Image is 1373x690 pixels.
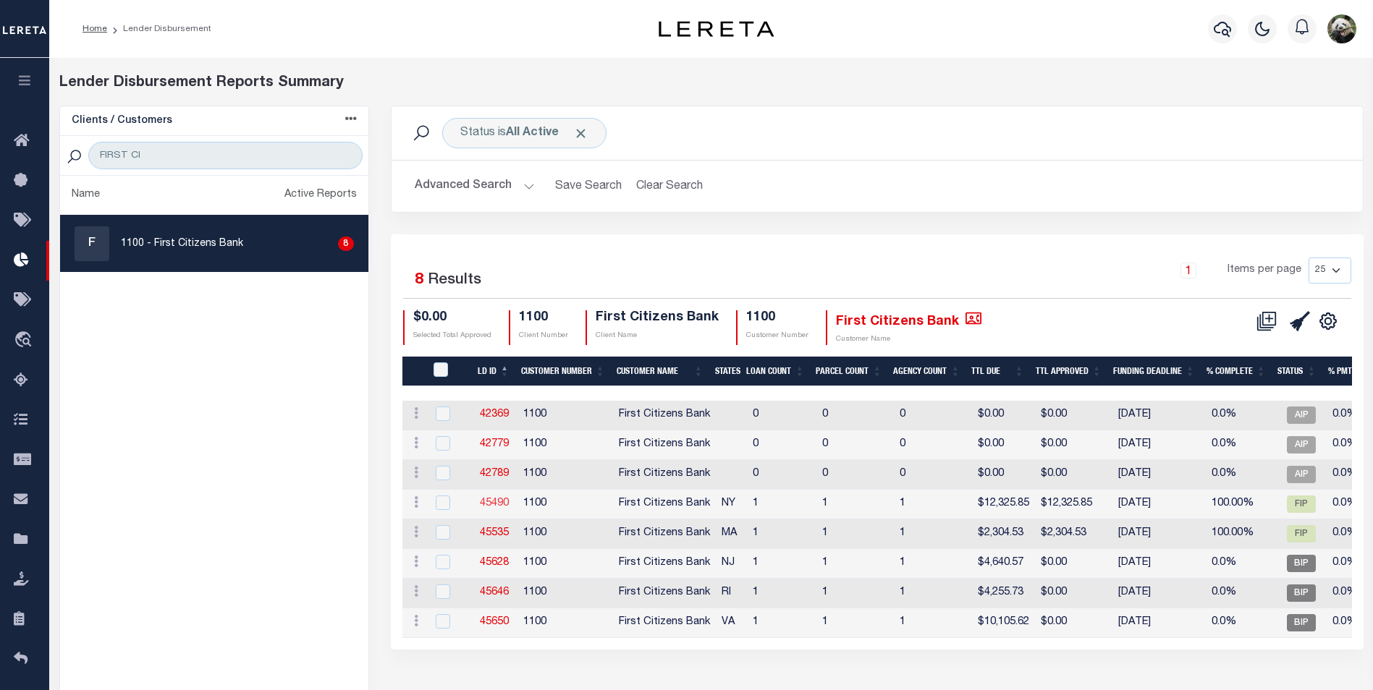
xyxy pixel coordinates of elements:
a: 42789 [480,469,509,479]
div: Status is [442,118,607,148]
td: [DATE] [1112,401,1206,430]
th: Status: activate to sort column ascending [1272,357,1322,386]
th: LDID [425,357,472,386]
td: $10,105.62 [972,608,1035,638]
th: Funding Deadline: activate to sort column ascending [1107,357,1201,386]
td: [DATE] [1112,490,1206,519]
td: 0.0% [1206,460,1277,490]
td: 1 [747,519,816,549]
td: 0 [894,401,972,430]
td: 1 [816,490,894,519]
td: First Citizens Bank [613,608,716,638]
td: 1 [894,519,972,549]
td: 1 [894,608,972,638]
td: 1 [747,490,816,519]
td: 1100 [517,549,613,579]
span: FIP [1287,525,1316,542]
a: 45628 [480,558,509,568]
div: Name [72,187,100,203]
td: First Citizens Bank [613,401,716,430]
td: 1100 [517,579,613,608]
td: NJ [716,549,747,579]
td: $4,255.73 [972,579,1035,608]
p: Selected Total Approved [413,331,491,341]
td: First Citizens Bank [613,549,716,579]
td: 0.0% [1206,549,1277,579]
td: First Citizens Bank [613,460,716,490]
th: LD ID: activate to sort column descending [472,357,515,386]
span: BIP [1287,555,1316,572]
a: 45650 [480,617,509,627]
button: Advanced Search [415,172,535,200]
td: $0.00 [1035,579,1112,608]
span: BIP [1287,614,1316,631]
p: 1100 - First Citizens Bank [121,237,243,252]
td: [DATE] [1112,549,1206,579]
td: 0 [747,430,816,460]
button: Clear Search [630,172,709,200]
td: $0.00 [1035,608,1112,638]
th: % Complete: activate to sort column ascending [1201,357,1272,386]
span: FIP [1287,495,1316,513]
th: Ttl Due: activate to sort column ascending [966,357,1029,386]
a: 45490 [480,498,509,508]
td: [DATE] [1112,519,1206,549]
td: First Citizens Bank [613,430,716,460]
td: First Citizens Bank [613,579,716,608]
td: 1100 [517,401,613,430]
td: 0 [747,460,816,490]
th: Customer Name: activate to sort column ascending [611,357,709,386]
span: BIP [1287,584,1316,602]
td: 0.0% [1206,579,1277,608]
h4: $0.00 [413,310,491,326]
li: Lender Disbursement [107,22,211,35]
td: [DATE] [1112,430,1206,460]
td: 1100 [517,430,613,460]
td: $0.00 [1035,549,1112,579]
td: 0.0% [1206,608,1277,638]
td: 0 [894,430,972,460]
span: AIP [1287,436,1316,453]
th: Customer Number: activate to sort column ascending [515,357,611,386]
td: 0 [747,401,816,430]
td: 1 [894,549,972,579]
td: 0 [894,460,972,490]
p: Client Name [596,331,719,341]
td: $0.00 [1035,401,1112,430]
td: 1100 [517,460,613,490]
p: Customer Number [746,331,808,341]
td: $0.00 [972,460,1035,490]
i: travel_explore [14,331,37,350]
td: NY [716,490,747,519]
td: $0.00 [972,401,1035,430]
td: $12,325.85 [972,490,1035,519]
span: Items per page [1228,263,1301,278]
a: 42369 [480,409,509,419]
td: [DATE] [1112,608,1206,638]
img: logo-dark.svg [659,21,774,37]
h4: First Citizens Bank [836,310,981,330]
td: 1100 [517,608,613,638]
td: 0.0% [1206,401,1277,430]
td: $2,304.53 [1035,519,1112,549]
td: 1 [816,519,894,549]
h4: First Citizens Bank [596,310,719,326]
th: Loan Count: activate to sort column ascending [740,357,810,386]
h4: 1100 [746,310,808,326]
td: MA [716,519,747,549]
a: Home [83,25,107,33]
a: 1 [1180,263,1196,278]
td: First Citizens Bank [613,490,716,519]
td: 1100 [517,519,613,549]
td: 1 [816,579,894,608]
input: Search Customer [88,142,362,169]
td: $0.00 [1035,430,1112,460]
span: Click to Remove [573,126,588,141]
p: Customer Name [836,334,981,345]
td: $2,304.53 [972,519,1035,549]
h5: Clients / Customers [72,115,172,127]
td: 1 [894,579,972,608]
td: VA [716,608,747,638]
td: 100.00% [1206,519,1277,549]
label: Results [428,269,481,292]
